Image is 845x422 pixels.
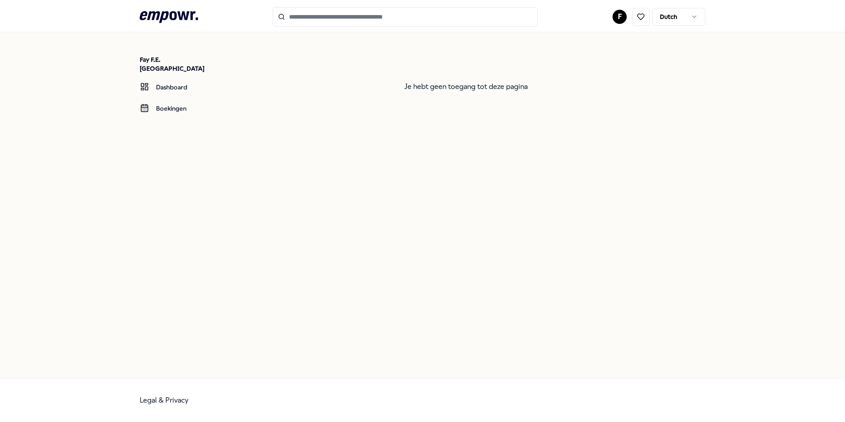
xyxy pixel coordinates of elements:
[140,55,219,73] p: Fay F.E. [GEOGRAPHIC_DATA]
[133,77,219,98] a: Dashboard
[273,7,538,27] input: Search for products, categories or subcategories
[226,54,705,119] div: Je hebt geen toegang tot deze pagina
[613,10,627,24] button: F
[133,98,219,119] a: Boekingen
[140,396,189,404] a: Legal & Privacy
